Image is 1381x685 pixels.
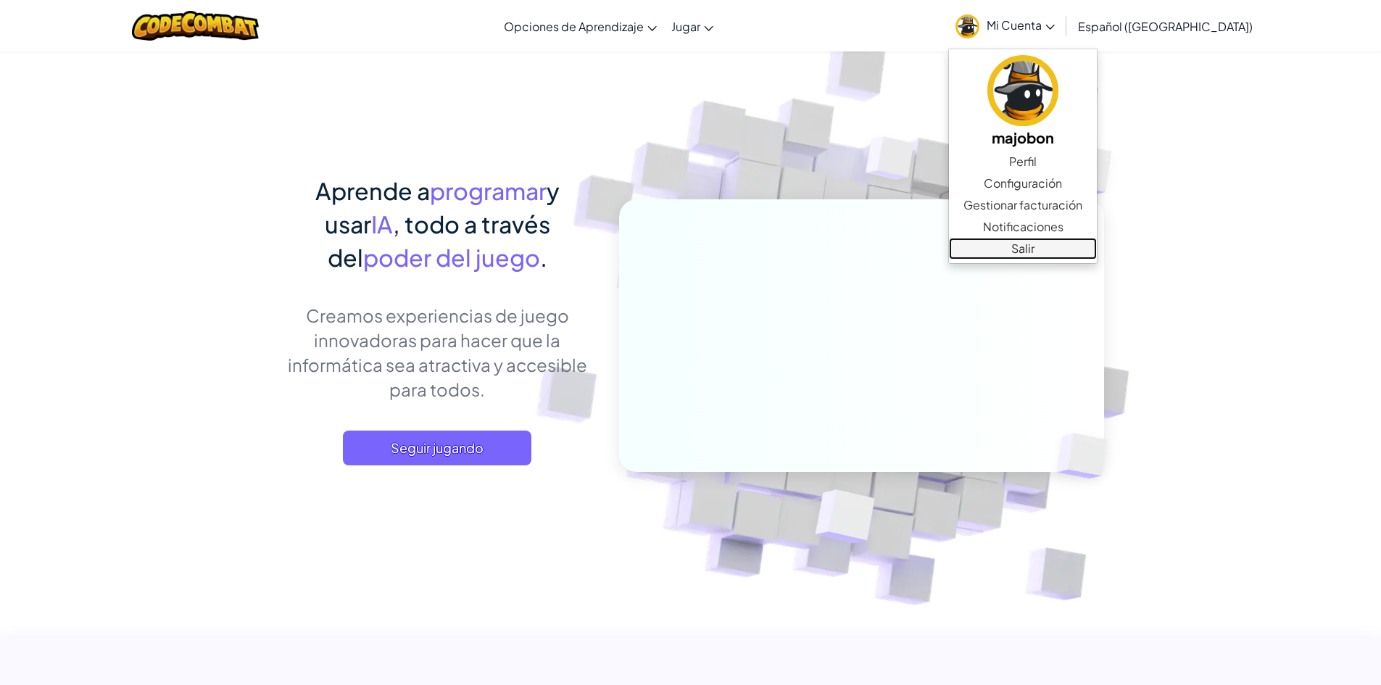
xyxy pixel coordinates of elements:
[1078,19,1253,34] span: Español ([GEOGRAPHIC_DATA])
[949,151,1097,173] a: Perfil
[983,218,1063,236] span: Notificaciones
[671,19,700,34] span: Jugar
[363,243,540,272] span: poder del juego
[343,431,531,465] a: Seguir jugando
[504,19,644,34] span: Opciones de Aprendizaje
[430,176,547,205] span: programar
[955,14,979,38] img: avatar
[497,7,664,46] a: Opciones de Aprendizaje
[664,7,721,46] a: Jugar
[948,3,1062,49] a: Mi Cuenta
[949,238,1097,260] a: Salir
[278,303,597,402] p: Creamos experiencias de juego innovadoras para hacer que la informática sea atractiva y accesible...
[540,243,547,272] span: .
[987,55,1058,126] img: avatar
[371,209,393,238] span: IA
[987,17,1055,33] span: Mi Cuenta
[949,53,1097,151] a: majobon
[779,459,909,579] img: Overlap cubes
[315,176,430,205] span: Aprende a
[963,126,1082,149] h5: majobon
[949,216,1097,238] a: Notificaciones
[949,173,1097,194] a: Configuración
[132,11,259,41] img: CodeCombat logo
[1032,403,1141,509] img: Overlap cubes
[949,194,1097,216] a: Gestionar facturación
[328,209,550,272] span: , todo a través del
[838,108,942,216] img: Overlap cubes
[1071,7,1260,46] a: Español ([GEOGRAPHIC_DATA])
